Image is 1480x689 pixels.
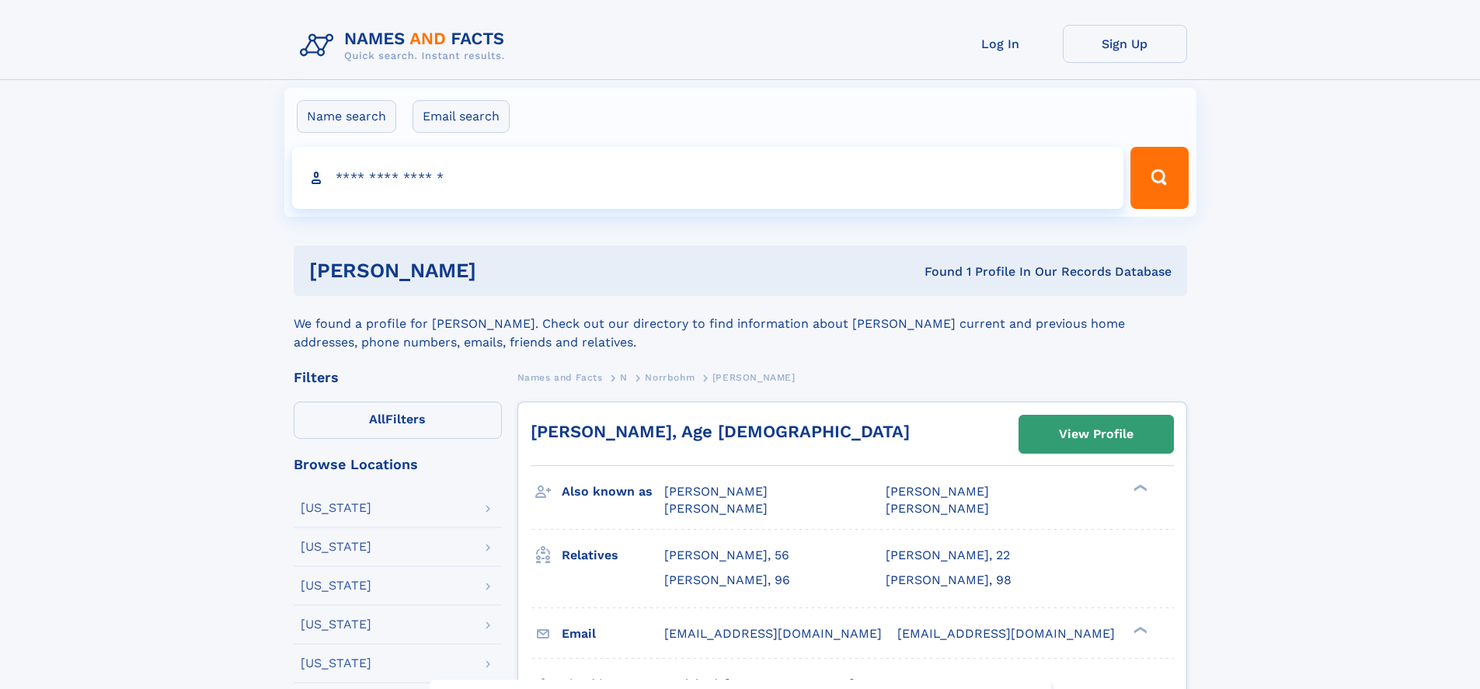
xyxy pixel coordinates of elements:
div: [US_STATE] [301,541,371,553]
label: Filters [294,402,502,439]
a: [PERSON_NAME], 22 [886,547,1010,564]
input: search input [292,147,1124,209]
div: Filters [294,371,502,385]
a: Names and Facts [517,367,603,387]
span: Norrbohm [645,372,695,383]
span: [EMAIL_ADDRESS][DOMAIN_NAME] [897,626,1115,641]
a: Sign Up [1063,25,1187,63]
span: All [369,412,385,426]
a: Norrbohm [645,367,695,387]
span: [PERSON_NAME] [664,484,768,499]
div: Browse Locations [294,458,502,472]
a: [PERSON_NAME], Age [DEMOGRAPHIC_DATA] [531,422,910,441]
span: [EMAIL_ADDRESS][DOMAIN_NAME] [664,626,882,641]
span: N [620,372,628,383]
button: Search Button [1130,147,1188,209]
a: [PERSON_NAME], 96 [664,572,790,589]
h3: Email [562,621,664,647]
div: Found 1 Profile In Our Records Database [700,263,1172,280]
img: Logo Names and Facts [294,25,517,67]
div: ❯ [1130,625,1148,635]
a: N [620,367,628,387]
div: [US_STATE] [301,579,371,592]
a: [PERSON_NAME], 56 [664,547,789,564]
div: [US_STATE] [301,502,371,514]
span: [PERSON_NAME] [664,501,768,516]
div: [US_STATE] [301,618,371,631]
span: [PERSON_NAME] [712,372,796,383]
a: [PERSON_NAME], 98 [886,572,1012,589]
label: Email search [413,100,510,133]
h1: [PERSON_NAME] [309,261,701,280]
label: Name search [297,100,396,133]
div: ❯ [1130,483,1148,493]
span: [PERSON_NAME] [886,484,989,499]
span: [PERSON_NAME] [886,501,989,516]
div: We found a profile for [PERSON_NAME]. Check out our directory to find information about [PERSON_N... [294,296,1187,352]
h3: Relatives [562,542,664,569]
a: View Profile [1019,416,1173,453]
h3: Also known as [562,478,664,505]
div: View Profile [1059,416,1134,452]
a: Log In [938,25,1063,63]
div: [US_STATE] [301,657,371,670]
